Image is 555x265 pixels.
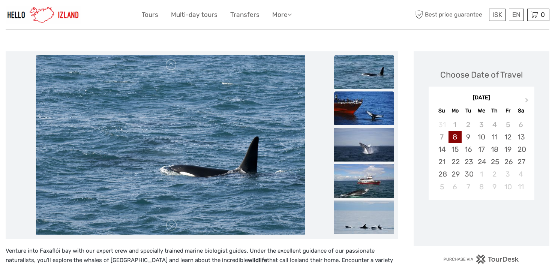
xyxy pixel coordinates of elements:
div: Choose Sunday, September 21st, 2025 [435,156,448,168]
div: Choose Thursday, September 18th, 2025 [488,143,501,156]
img: d8cf1a197b4d4df9a666b06b5cb317ef_slider_thumbnail.jpg [334,128,394,162]
div: Choose Monday, October 6th, 2025 [448,181,462,193]
div: Choose Thursday, October 9th, 2025 [488,181,501,193]
a: Transfers [230,9,259,20]
div: Tu [462,106,475,116]
div: Choose Monday, September 8th, 2025 [448,131,462,143]
div: Choose Wednesday, October 1st, 2025 [475,168,488,180]
img: 8aba2a7a3dd946108054f122da038a08_slider_thumbnail.jpg [334,91,394,125]
div: Choose Friday, October 3rd, 2025 [501,168,514,180]
button: Next Month [522,96,534,108]
a: Tours [142,9,158,20]
div: Choose Date of Travel [440,69,523,81]
div: [DATE] [429,94,535,102]
div: Choose Monday, September 15th, 2025 [448,143,462,156]
div: Not available Sunday, August 31st, 2025 [435,118,448,131]
div: Choose Tuesday, September 30th, 2025 [462,168,475,180]
div: Not available Thursday, September 4th, 2025 [488,118,501,131]
div: Choose Sunday, September 14th, 2025 [435,143,448,156]
div: Choose Tuesday, September 16th, 2025 [462,143,475,156]
div: Choose Thursday, October 2nd, 2025 [488,168,501,180]
div: Choose Tuesday, October 7th, 2025 [462,181,475,193]
div: Choose Friday, September 26th, 2025 [501,156,514,168]
div: Choose Tuesday, September 23rd, 2025 [462,156,475,168]
div: Choose Tuesday, September 9th, 2025 [462,131,475,143]
div: Not available Wednesday, September 3rd, 2025 [475,118,488,131]
div: Mo [448,106,462,116]
span: ISK [492,11,502,18]
div: Choose Wednesday, September 24th, 2025 [475,156,488,168]
div: Choose Saturday, September 20th, 2025 [514,143,528,156]
div: Loading... [479,219,484,224]
img: 6d37306c15634e67ab4ac0c0b8372f46_slider_thumbnail.jpg [334,55,394,89]
div: Not available Tuesday, September 2nd, 2025 [462,118,475,131]
div: Fr [501,106,514,116]
img: a4733d76e3ec44ab853afe806a5a54aa_slider_thumbnail.jpg [334,201,394,234]
div: Choose Saturday, October 4th, 2025 [514,168,528,180]
div: We [475,106,488,116]
div: Su [435,106,448,116]
strong: wildlife [248,257,267,264]
div: Not available Friday, September 5th, 2025 [501,118,514,131]
div: Choose Friday, September 19th, 2025 [501,143,514,156]
span: 0 [540,11,546,18]
div: Choose Monday, September 22nd, 2025 [448,156,462,168]
div: Choose Friday, October 10th, 2025 [501,181,514,193]
div: Not available Monday, September 1st, 2025 [448,118,462,131]
div: Choose Monday, September 29th, 2025 [448,168,462,180]
div: Choose Saturday, October 11th, 2025 [514,181,528,193]
div: Choose Wednesday, October 8th, 2025 [475,181,488,193]
div: month 2025-09 [431,118,532,193]
div: Choose Sunday, October 5th, 2025 [435,181,448,193]
div: Choose Wednesday, September 10th, 2025 [475,131,488,143]
div: Sa [514,106,528,116]
div: Choose Saturday, September 27th, 2025 [514,156,528,168]
div: Not available Saturday, September 6th, 2025 [514,118,528,131]
div: Choose Thursday, September 25th, 2025 [488,156,501,168]
div: Choose Friday, September 12th, 2025 [501,131,514,143]
div: Choose Saturday, September 13th, 2025 [514,131,528,143]
img: PurchaseViaTourDesk.png [443,255,519,264]
img: 1270-cead85dc-23af-4572-be81-b346f9cd5751_logo_small.jpg [6,6,81,24]
div: Choose Thursday, September 11th, 2025 [488,131,501,143]
span: Best price guarantee [414,9,487,21]
div: Not available Sunday, September 7th, 2025 [435,131,448,143]
a: Multi-day tours [171,9,217,20]
img: 6d37306c15634e67ab4ac0c0b8372f46_main_slider.jpg [36,55,305,235]
img: 753b4ef2eac24023b9e753f4e42fcbf2_slider_thumbnail.jpg [334,164,394,198]
div: Choose Wednesday, September 17th, 2025 [475,143,488,156]
div: EN [509,9,524,21]
div: Choose Sunday, September 28th, 2025 [435,168,448,180]
a: More [272,9,292,20]
div: Th [488,106,501,116]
